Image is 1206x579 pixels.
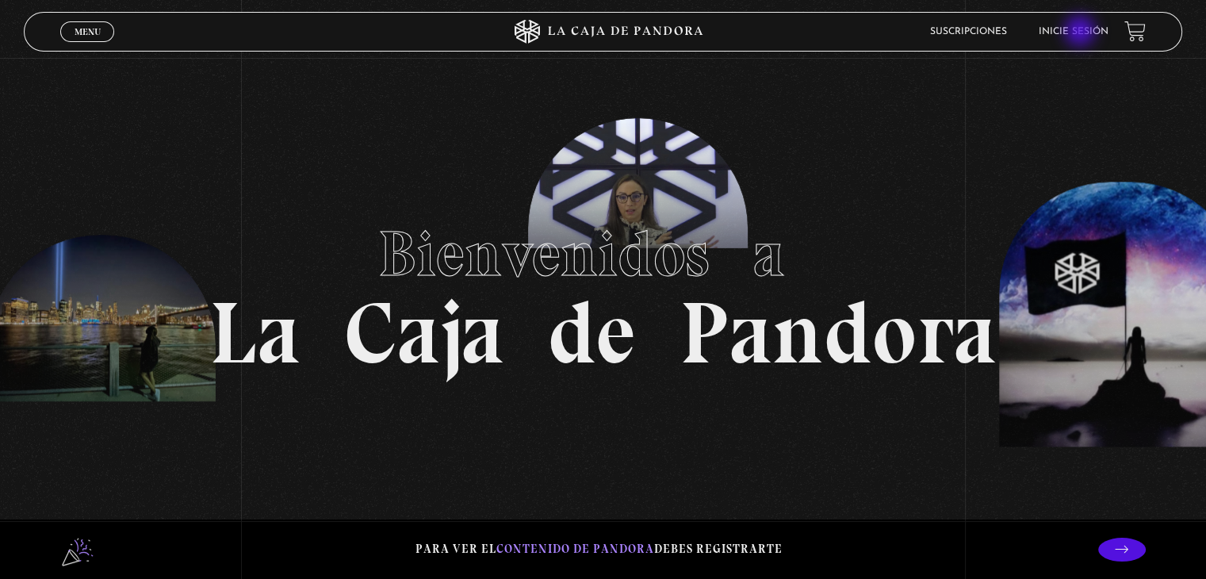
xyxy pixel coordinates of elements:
h1: La Caja de Pandora [209,202,997,377]
span: contenido de Pandora [496,542,654,556]
span: Cerrar [69,40,106,51]
a: Suscripciones [930,27,1007,36]
span: Menu [75,27,101,36]
p: Para ver el debes registrarte [415,539,783,560]
a: Inicie sesión [1039,27,1108,36]
a: View your shopping cart [1124,21,1146,42]
span: Bienvenidos a [378,216,829,292]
